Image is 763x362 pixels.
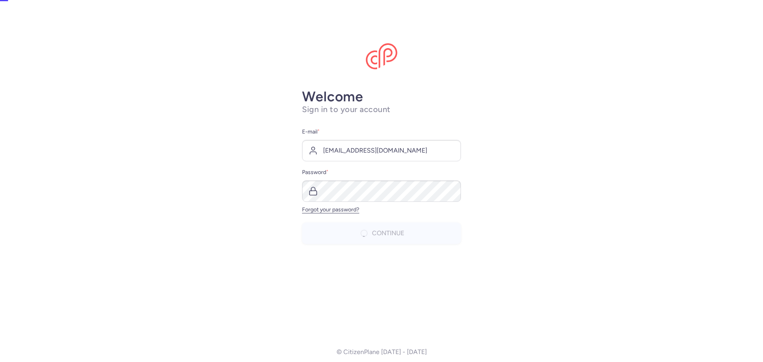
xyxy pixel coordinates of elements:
label: E-mail [302,127,461,137]
a: Forgot your password? [302,206,359,213]
p: © CitizenPlane [DATE] - [DATE] [337,348,427,356]
span: Continue [372,230,404,237]
input: user@example.com [302,140,461,161]
button: Continue [302,223,461,244]
h1: Sign in to your account [302,105,461,114]
label: Password [302,168,461,177]
strong: Welcome [302,88,363,105]
img: CitizenPlane logo [366,43,397,70]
